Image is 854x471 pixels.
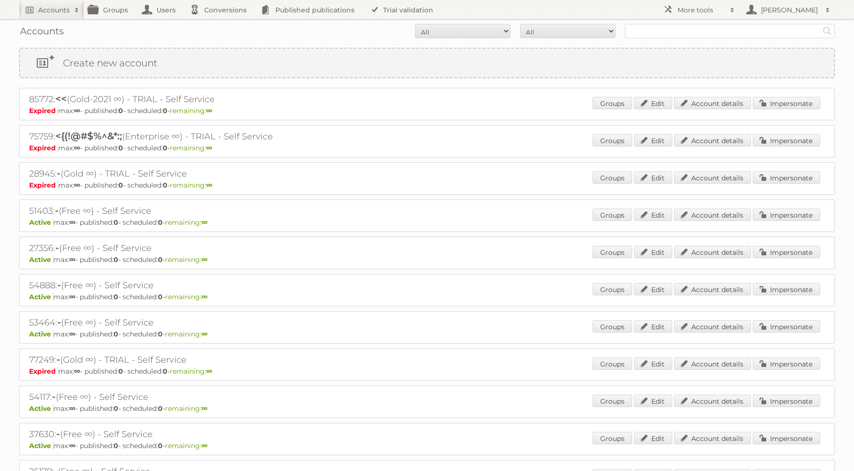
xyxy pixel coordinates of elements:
[163,181,167,189] strong: 0
[29,255,53,264] span: Active
[163,106,167,115] strong: 0
[29,181,58,189] span: Expired
[69,255,75,264] strong: ∞
[163,367,167,376] strong: 0
[29,316,363,329] h2: 53464: (Free ∞) - Self Service
[29,255,825,264] p: max: - published: - scheduled: -
[674,134,751,147] a: Account details
[593,357,632,370] a: Groups
[69,330,75,338] strong: ∞
[29,354,363,366] h2: 77249: (Gold ∞) - TRIAL - Self Service
[29,330,53,338] span: Active
[57,279,61,291] span: -
[38,5,70,15] h2: Accounts
[206,144,212,152] strong: ∞
[29,441,825,450] p: max: - published: - scheduled: -
[634,357,672,370] a: Edit
[29,218,825,227] p: max: - published: - scheduled: -
[593,97,632,109] a: Groups
[29,428,363,440] h2: 37630: (Free ∞) - Self Service
[29,242,363,254] h2: 27356: (Free ∞) - Self Service
[753,395,820,407] a: Impersonate
[118,106,123,115] strong: 0
[29,106,58,115] span: Expired
[674,283,751,295] a: Account details
[753,209,820,221] a: Impersonate
[201,441,208,450] strong: ∞
[29,367,825,376] p: max: - published: - scheduled: -
[69,441,75,450] strong: ∞
[29,404,53,413] span: Active
[165,255,208,264] span: remaining:
[114,330,118,338] strong: 0
[74,181,80,189] strong: ∞
[29,391,363,403] h2: 54117: (Free ∞) - Self Service
[634,209,672,221] a: Edit
[634,283,672,295] a: Edit
[74,106,80,115] strong: ∞
[158,218,163,227] strong: 0
[170,144,212,152] span: remaining:
[158,330,163,338] strong: 0
[114,293,118,301] strong: 0
[170,367,212,376] span: remaining:
[674,171,751,184] a: Account details
[674,320,751,333] a: Account details
[753,246,820,258] a: Impersonate
[158,293,163,301] strong: 0
[55,93,67,105] span: <<
[753,134,820,147] a: Impersonate
[753,97,820,109] a: Impersonate
[201,330,208,338] strong: ∞
[158,255,163,264] strong: 0
[674,97,751,109] a: Account details
[114,218,118,227] strong: 0
[593,171,632,184] a: Groups
[165,293,208,301] span: remaining:
[29,144,825,152] p: max: - published: - scheduled: -
[201,255,208,264] strong: ∞
[29,293,825,301] p: max: - published: - scheduled: -
[56,354,60,365] span: -
[674,432,751,444] a: Account details
[634,432,672,444] a: Edit
[118,144,123,152] strong: 0
[29,293,53,301] span: Active
[201,218,208,227] strong: ∞
[29,367,58,376] span: Expired
[114,441,118,450] strong: 0
[634,97,672,109] a: Edit
[29,205,363,217] h2: 51403: (Free ∞) - Self Service
[593,320,632,333] a: Groups
[593,134,632,147] a: Groups
[29,404,825,413] p: max: - published: - scheduled: -
[57,316,61,328] span: -
[593,395,632,407] a: Groups
[634,320,672,333] a: Edit
[69,293,75,301] strong: ∞
[74,144,80,152] strong: ∞
[69,404,75,413] strong: ∞
[674,357,751,370] a: Account details
[29,441,53,450] span: Active
[206,106,212,115] strong: ∞
[674,395,751,407] a: Account details
[29,144,58,152] span: Expired
[165,330,208,338] span: remaining:
[29,130,363,143] h2: 75759: (Enterprise ∞) - TRIAL - Self Service
[170,181,212,189] span: remaining:
[29,106,825,115] p: max: - published: - scheduled: -
[163,144,167,152] strong: 0
[114,255,118,264] strong: 0
[29,218,53,227] span: Active
[158,404,163,413] strong: 0
[634,134,672,147] a: Edit
[201,404,208,413] strong: ∞
[52,391,56,402] span: -
[593,209,632,221] a: Groups
[29,181,825,189] p: max: - published: - scheduled: -
[29,279,363,292] h2: 54888: (Free ∞) - Self Service
[55,205,59,216] span: -
[634,246,672,258] a: Edit
[634,171,672,184] a: Edit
